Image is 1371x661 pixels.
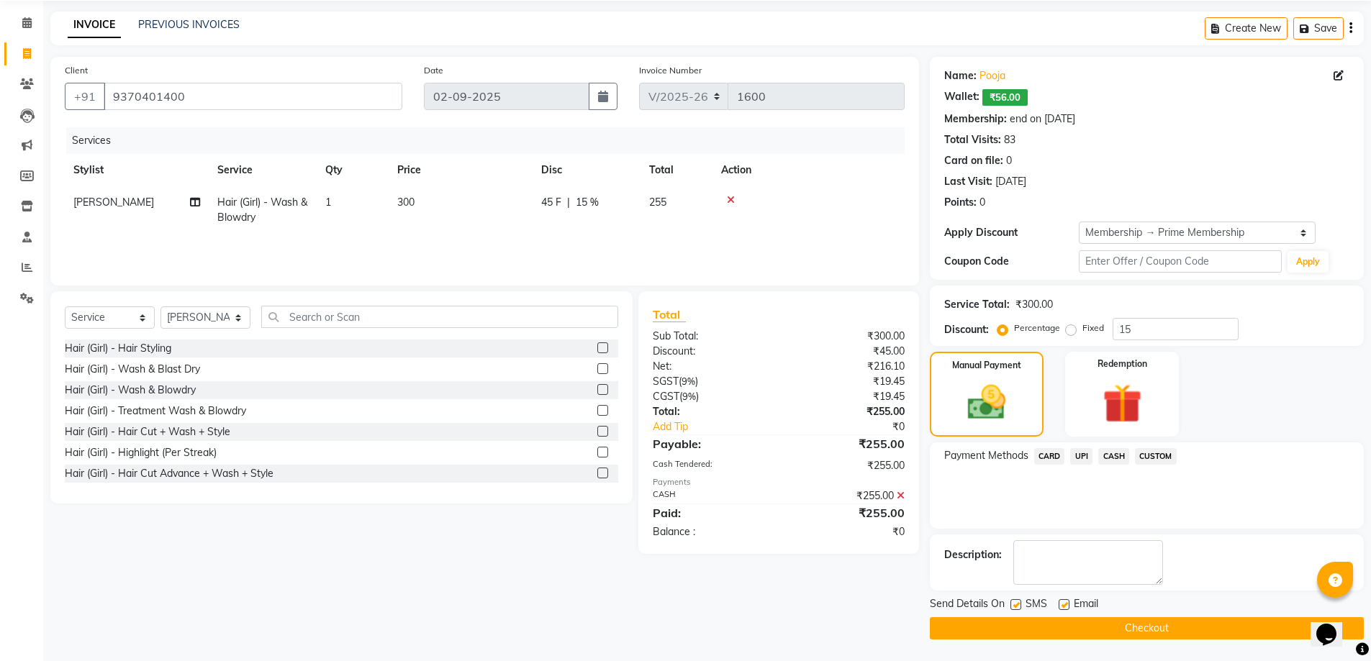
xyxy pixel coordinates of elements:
img: _cash.svg [956,380,1018,424]
th: Disc [533,154,641,186]
span: SGST [653,375,679,388]
a: PREVIOUS INVOICES [138,18,240,31]
div: Payments [653,476,904,488]
span: Payment Methods [944,448,1028,463]
div: ₹0 [779,524,915,539]
th: Action [712,154,905,186]
div: Service Total: [944,297,1010,312]
div: Net: [642,359,779,374]
div: Hair (Girl) - Highlight (Per Streak) [65,445,217,460]
div: ₹255.00 [779,488,915,503]
div: 83 [1004,132,1015,147]
span: Total [653,307,686,322]
div: Hair (Girl) - Hair Cut + Wash + Style [65,424,230,439]
div: ( ) [642,374,779,389]
button: Checkout [930,617,1364,639]
div: Hair (Girl) - Wash & Blowdry [65,383,196,398]
div: ₹255.00 [779,404,915,419]
label: Redemption [1098,357,1147,370]
span: CGST [653,390,679,403]
div: Services [66,127,915,154]
th: Stylist [65,154,209,186]
div: end on [DATE] [1010,111,1075,127]
button: Apply [1288,251,1329,273]
label: Manual Payment [952,359,1021,372]
span: 9% [682,391,696,402]
span: 255 [649,196,666,209]
div: Total: [642,404,779,419]
div: ₹0 [802,419,915,434]
span: | [567,195,570,210]
div: Coupon Code [944,254,1080,269]
span: UPI [1070,448,1092,465]
input: Enter Offer / Coupon Code [1079,250,1282,273]
div: Name: [944,68,977,83]
div: Points: [944,195,977,210]
div: ₹255.00 [779,458,915,473]
div: Cash Tendered: [642,458,779,473]
div: CASH [642,488,779,503]
div: Hair (Girl) - Hair Cut Advance + Wash + Style [65,466,273,481]
div: 0 [1006,153,1012,168]
label: Date [424,64,443,77]
th: Total [641,154,712,186]
span: 15 % [576,195,599,210]
div: Discount: [642,344,779,359]
div: Wallet: [944,89,979,106]
a: Add Tip [642,419,801,434]
div: Description: [944,547,1002,562]
span: 1 [325,196,331,209]
div: Membership: [944,111,1007,127]
div: ₹45.00 [779,344,915,359]
span: 45 F [541,195,561,210]
div: ( ) [642,389,779,404]
div: ₹255.00 [779,504,915,521]
div: ₹19.45 [779,389,915,404]
label: Client [65,64,88,77]
button: Create New [1205,17,1288,40]
th: Qty [317,154,389,186]
div: Total Visits: [944,132,1001,147]
div: Card on file: [944,153,1003,168]
label: Invoice Number [639,64,702,77]
span: ₹56.00 [982,89,1028,106]
button: +91 [65,83,105,110]
div: Payable: [642,435,779,452]
label: Percentage [1014,322,1060,334]
th: Service [209,154,317,186]
div: ₹255.00 [779,435,915,452]
span: 9% [682,375,695,387]
img: _gift.svg [1090,379,1154,428]
span: CARD [1034,448,1065,465]
th: Price [389,154,533,186]
div: 0 [979,195,985,210]
div: Balance : [642,524,779,539]
div: Discount: [944,322,989,337]
div: ₹300.00 [1015,297,1053,312]
div: ₹19.45 [779,374,915,389]
span: CUSTOM [1135,448,1177,465]
div: ₹216.10 [779,359,915,374]
div: Hair (Girl) - Wash & Blast Dry [65,362,200,377]
div: ₹300.00 [779,329,915,344]
iframe: chat widget [1311,603,1357,647]
span: Hair (Girl) - Wash & Blowdry [217,196,307,224]
div: Hair (Girl) - Hair Styling [65,341,171,356]
span: CASH [1098,448,1129,465]
div: Last Visit: [944,174,992,189]
a: Pooja [979,68,1005,83]
div: Sub Total: [642,329,779,344]
a: INVOICE [68,12,121,38]
span: Email [1074,596,1098,614]
span: 300 [397,196,415,209]
input: Search by Name/Mobile/Email/Code [104,83,402,110]
span: Send Details On [930,596,1005,614]
label: Fixed [1082,322,1104,334]
span: SMS [1026,596,1047,614]
div: [DATE] [995,174,1026,189]
div: Apply Discount [944,225,1080,240]
button: Save [1293,17,1344,40]
input: Search or Scan [261,306,618,328]
div: Paid: [642,504,779,521]
div: Hair (Girl) - Treatment Wash & Blowdry [65,404,246,419]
